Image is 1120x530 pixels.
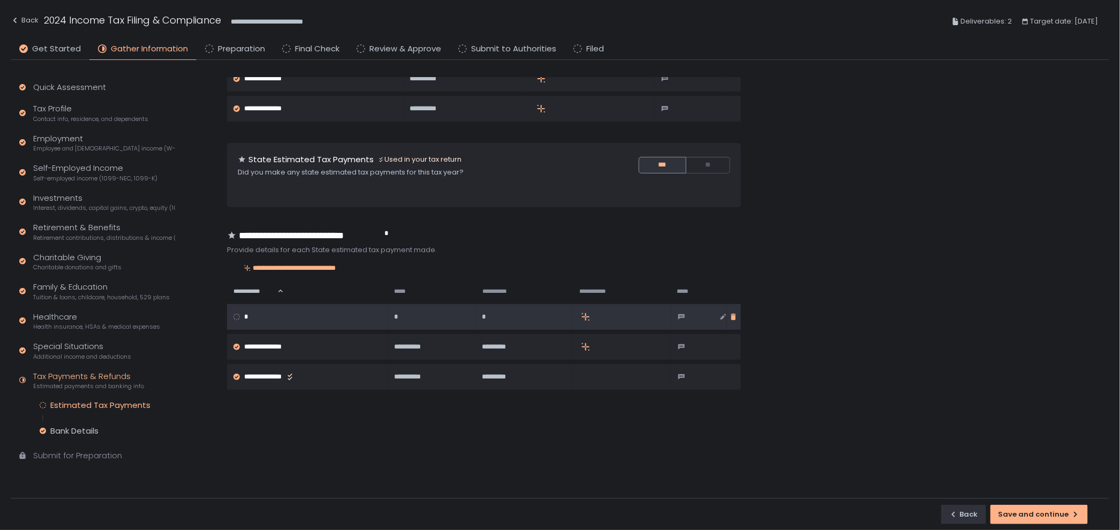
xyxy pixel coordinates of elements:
[33,252,122,272] div: Charitable Giving
[11,14,39,27] div: Back
[238,168,596,177] div: Did you make any state estimated tax payments for this tax year?
[33,162,157,183] div: Self-Employed Income
[33,263,122,271] span: Charitable donations and gifts
[471,43,556,55] span: Submit to Authorities
[961,15,1012,28] span: Deliverables: 2
[586,43,604,55] span: Filed
[33,81,106,94] div: Quick Assessment
[33,340,131,361] div: Special Situations
[33,370,144,391] div: Tax Payments & Refunds
[33,145,175,153] span: Employee and [DEMOGRAPHIC_DATA] income (W-2s)
[33,293,170,301] span: Tuition & loans, childcare, household, 529 plans
[33,353,131,361] span: Additional income and deductions
[227,245,741,255] div: Provide details for each State estimated tax payment made.
[33,450,122,462] div: Submit for Preparation
[1031,15,1099,28] span: Target date: [DATE]
[33,192,175,213] div: Investments
[111,43,188,55] span: Gather Information
[248,154,374,166] h1: State Estimated Tax Payments
[33,323,160,331] span: Health insurance, HSAs & medical expenses
[33,133,175,153] div: Employment
[33,115,148,123] span: Contact info, residence, and dependents
[949,510,978,519] div: Back
[32,43,81,55] span: Get Started
[33,281,170,301] div: Family & Education
[990,505,1088,524] button: Save and continue
[218,43,265,55] span: Preparation
[33,175,157,183] span: Self-employed income (1099-NEC, 1099-K)
[369,43,441,55] span: Review & Approve
[295,43,339,55] span: Final Check
[44,13,221,27] h1: 2024 Income Tax Filing & Compliance
[941,505,986,524] button: Back
[33,103,148,123] div: Tax Profile
[33,204,175,212] span: Interest, dividends, capital gains, crypto, equity (1099s, K-1s)
[378,155,461,164] div: Used in your tax return
[33,311,160,331] div: Healthcare
[998,510,1080,519] div: Save and continue
[33,222,175,242] div: Retirement & Benefits
[50,400,150,411] div: Estimated Tax Payments
[33,382,144,390] span: Estimated payments and banking info
[33,234,175,242] span: Retirement contributions, distributions & income (1099-R, 5498)
[50,426,99,436] div: Bank Details
[11,13,39,31] button: Back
